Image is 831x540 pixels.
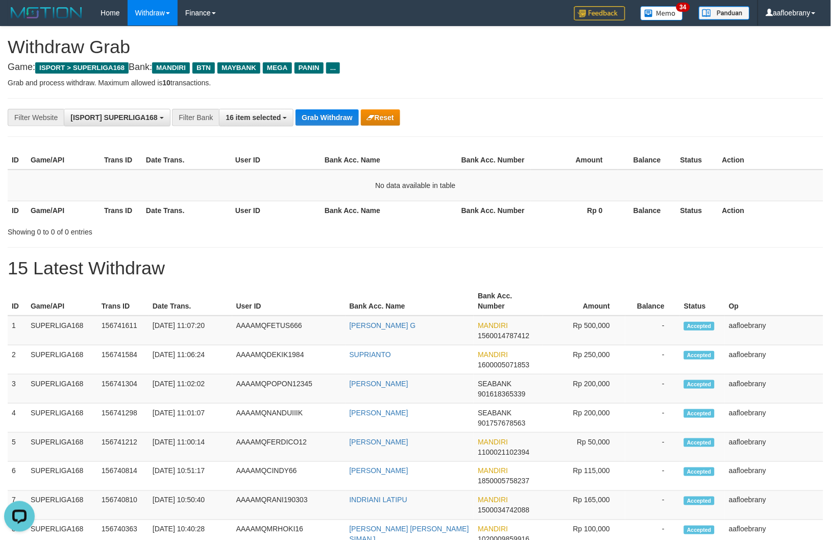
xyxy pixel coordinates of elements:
th: Bank Acc. Number [457,151,531,170]
td: No data available in table [8,170,823,201]
span: Accepted [684,351,715,360]
td: 156741298 [97,404,149,433]
th: Bank Acc. Number [474,287,543,316]
button: Grab Withdraw [296,109,358,126]
p: Grab and process withdraw. Maximum allowed is transactions. [8,78,823,88]
span: Accepted [684,497,715,505]
th: ID [8,151,27,170]
span: Copy 1850005758237 to clipboard [478,477,529,485]
span: MANDIRI [478,525,508,533]
th: ID [8,201,27,220]
th: User ID [231,201,321,220]
span: Copy 901757678563 to clipboard [478,419,525,427]
th: Balance [618,201,676,220]
span: Copy 1100021102394 to clipboard [478,448,529,456]
a: [PERSON_NAME] G [350,321,416,330]
span: Accepted [684,467,715,476]
td: 6 [8,462,27,491]
a: SUPRIANTO [350,350,391,359]
td: [DATE] 11:06:24 [149,345,232,374]
span: Copy 901618365339 to clipboard [478,390,525,398]
span: PANIN [295,62,324,74]
td: [DATE] 10:50:40 [149,491,232,520]
th: Amount [543,287,625,316]
td: 156741584 [97,345,149,374]
td: AAAAMQRANI190303 [232,491,346,520]
td: SUPERLIGA168 [27,345,97,374]
button: 16 item selected [219,109,294,126]
td: - [625,491,680,520]
td: [DATE] 11:07:20 [149,316,232,345]
td: AAAAMQDEKIK1984 [232,345,346,374]
img: panduan.png [699,6,750,20]
td: SUPERLIGA168 [27,433,97,462]
td: Rp 115,000 [543,462,625,491]
td: aafloebrany [725,374,823,404]
td: AAAAMQPOPON12345 [232,374,346,404]
img: Button%20Memo.svg [641,6,683,20]
span: Accepted [684,409,715,418]
img: Feedback.jpg [574,6,625,20]
td: - [625,345,680,374]
td: 156741304 [97,374,149,404]
button: [ISPORT] SUPERLIGA168 [64,109,170,126]
td: 5 [8,433,27,462]
th: Trans ID [100,151,142,170]
a: [PERSON_NAME] [350,438,408,446]
td: SUPERLIGA168 [27,374,97,404]
th: Status [676,151,718,170]
td: AAAAMQCINDY66 [232,462,346,491]
td: 1 [8,316,27,345]
h1: 15 Latest Withdraw [8,258,823,278]
td: 2 [8,345,27,374]
th: Game/API [27,287,97,316]
span: MANDIRI [478,350,508,359]
th: Game/API [27,201,100,220]
td: Rp 50,000 [543,433,625,462]
td: aafloebrany [725,491,823,520]
strong: 10 [162,79,170,87]
td: AAAAMQFERDICO12 [232,433,346,462]
span: Accepted [684,526,715,534]
th: User ID [232,287,346,316]
td: [DATE] 10:51:17 [149,462,232,491]
td: aafloebrany [725,345,823,374]
span: ISPORT > SUPERLIGA168 [35,62,129,74]
span: MANDIRI [478,467,508,475]
a: [PERSON_NAME] [350,409,408,417]
span: Copy 1600005071853 to clipboard [478,361,529,369]
th: Trans ID [97,287,149,316]
a: INDRIANI LATIPU [350,496,407,504]
span: Copy 1500034742088 to clipboard [478,506,529,514]
td: SUPERLIGA168 [27,404,97,433]
td: Rp 200,000 [543,374,625,404]
th: Bank Acc. Name [321,151,457,170]
div: Showing 0 to 0 of 0 entries [8,223,338,237]
th: Trans ID [100,201,142,220]
td: [DATE] 11:02:02 [149,374,232,404]
th: Amount [531,151,618,170]
span: ... [326,62,340,74]
button: Open LiveChat chat widget [4,4,35,35]
span: MANDIRI [478,496,508,504]
td: aafloebrany [725,316,823,345]
span: BTN [192,62,215,74]
td: aafloebrany [725,433,823,462]
a: [PERSON_NAME] [350,467,408,475]
span: 16 item selected [226,113,281,122]
td: 156740810 [97,491,149,520]
td: Rp 165,000 [543,491,625,520]
th: Balance [625,287,680,316]
td: 3 [8,374,27,404]
th: User ID [231,151,321,170]
h1: Withdraw Grab [8,37,823,57]
td: - [625,404,680,433]
td: 156740814 [97,462,149,491]
span: 34 [676,3,690,12]
span: SEABANK [478,409,511,417]
td: Rp 200,000 [543,404,625,433]
td: - [625,462,680,491]
th: Bank Acc. Name [346,287,474,316]
th: Balance [618,151,676,170]
td: - [625,433,680,462]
